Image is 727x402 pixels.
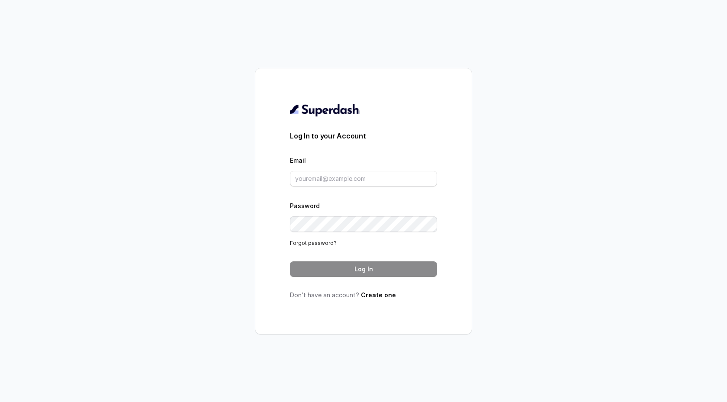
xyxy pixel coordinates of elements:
[290,261,437,277] button: Log In
[290,202,320,209] label: Password
[290,291,437,299] p: Don’t have an account?
[361,291,396,299] a: Create one
[290,171,437,187] input: youremail@example.com
[290,103,360,117] img: light.svg
[290,157,306,164] label: Email
[290,131,437,141] h3: Log In to your Account
[290,240,337,246] a: Forgot password?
